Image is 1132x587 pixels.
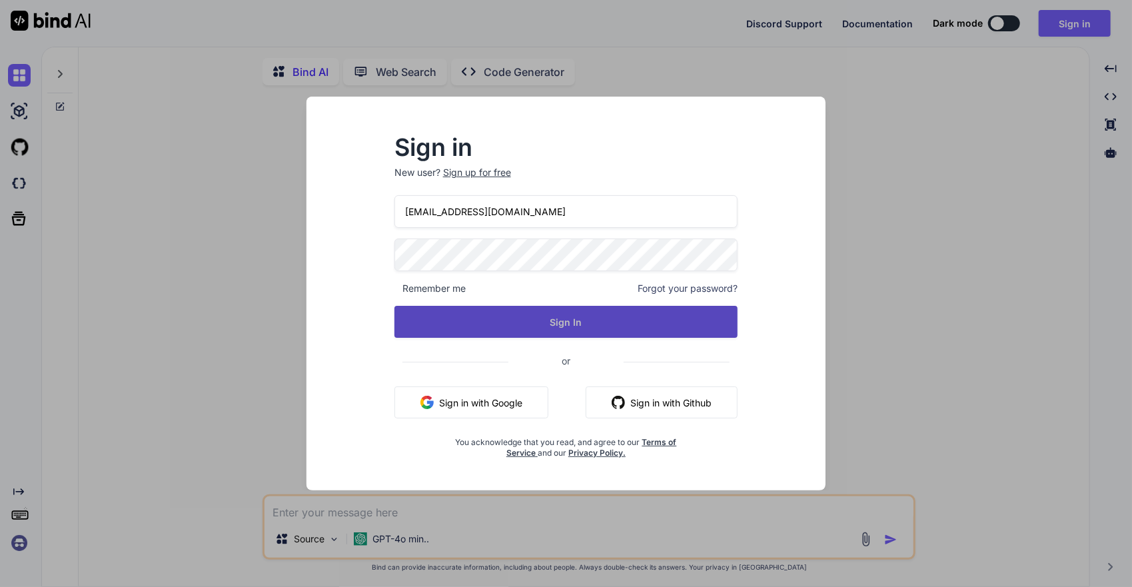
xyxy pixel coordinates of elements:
a: Privacy Policy. [568,448,626,458]
a: Terms of Service [506,437,677,458]
img: google [420,396,434,409]
button: Sign In [394,306,738,338]
div: You acknowledge that you read, and agree to our and our [452,429,681,458]
h2: Sign in [394,137,738,158]
input: Login or Email [394,195,738,228]
span: or [508,344,624,377]
span: Forgot your password? [638,282,738,295]
p: New user? [394,166,738,195]
img: github [612,396,625,409]
button: Sign in with Github [586,386,738,418]
button: Sign in with Google [394,386,548,418]
div: Sign up for free [443,166,511,179]
span: Remember me [394,282,466,295]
